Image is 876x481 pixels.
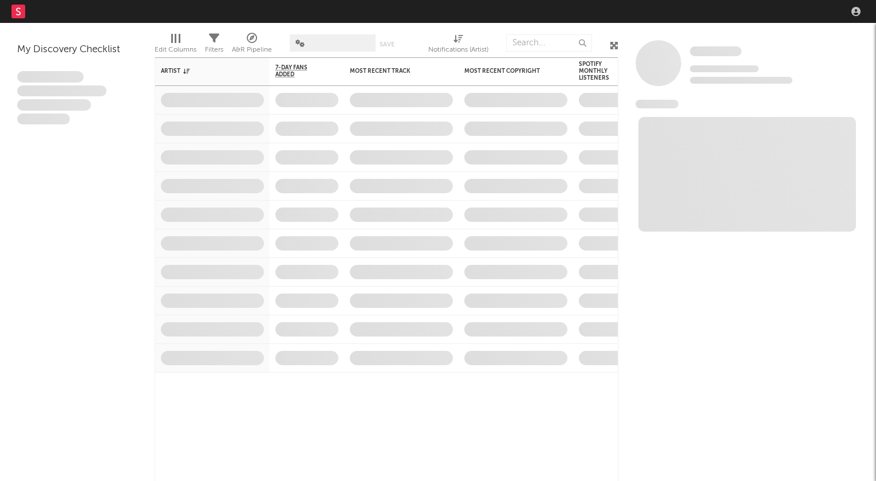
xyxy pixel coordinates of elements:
[17,43,137,57] div: My Discovery Checklist
[205,29,223,62] div: Filters
[690,65,759,72] span: Tracking Since: [DATE]
[17,99,91,111] span: Praesent ac interdum
[161,68,247,75] div: Artist
[17,85,106,97] span: Integer aliquet in purus et
[155,29,196,62] div: Edit Columns
[428,43,488,57] div: Notifications (Artist)
[690,46,741,56] span: Some Artist
[506,34,592,52] input: Search...
[380,41,394,48] button: Save
[205,43,223,57] div: Filters
[275,64,321,78] span: 7-Day Fans Added
[232,43,272,57] div: A&R Pipeline
[17,71,84,83] span: Lorem ipsum dolor
[690,46,741,57] a: Some Artist
[428,29,488,62] div: Notifications (Artist)
[17,114,70,125] span: Aliquam viverra
[464,68,550,75] div: Most Recent Copyright
[636,100,678,108] span: News Feed
[232,29,272,62] div: A&R Pipeline
[690,77,792,84] span: 0 fans last week
[350,68,436,75] div: Most Recent Track
[579,61,619,81] div: Spotify Monthly Listeners
[155,43,196,57] div: Edit Columns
